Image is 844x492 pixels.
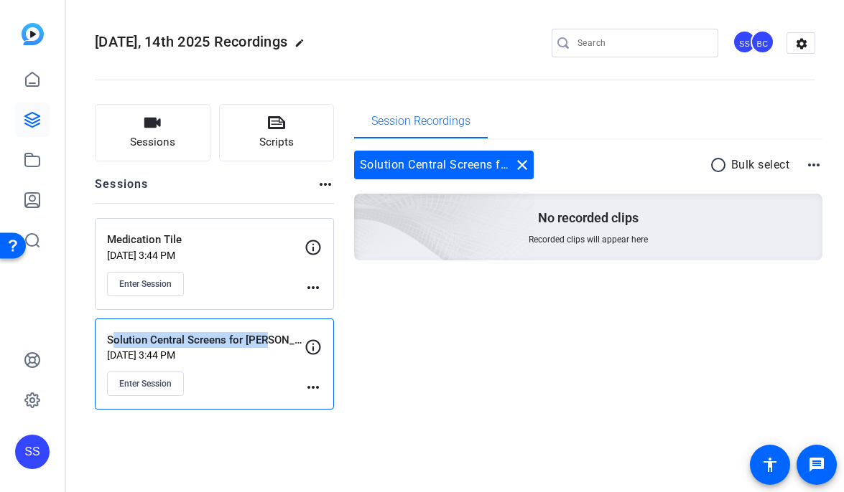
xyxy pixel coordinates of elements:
p: [DATE] 3:44 PM [107,250,305,261]
button: Enter Session [107,272,184,296]
div: BC [751,30,774,54]
button: Scripts [219,104,335,161]
div: Solution Central Screens for [PERSON_NAME] [354,151,534,179]
mat-icon: edit [295,38,312,55]
span: [DATE], 14th 2025 Recordings [95,33,287,50]
mat-icon: close [514,156,531,174]
mat-icon: message [808,456,825,473]
span: Session Recordings [371,115,470,127]
p: Solution Central Screens for [PERSON_NAME] [107,332,305,349]
span: Enter Session [119,378,172,389]
mat-icon: accessibility [761,456,779,473]
span: Enter Session [119,278,172,290]
mat-icon: more_horiz [805,156,822,174]
p: [DATE] 3:44 PM [107,349,305,361]
p: Bulk select [731,156,790,174]
mat-icon: more_horiz [317,176,334,193]
p: No recorded clips [538,209,639,227]
mat-icon: radio_button_unchecked [710,156,731,174]
ngx-avatar: Studio Support [733,30,758,55]
mat-icon: settings [787,33,816,55]
button: Sessions [95,104,210,161]
input: Search [578,34,707,52]
span: Sessions [130,134,175,151]
mat-icon: more_horiz [305,279,322,296]
mat-icon: more_horiz [305,379,322,396]
span: Recorded clips will appear here [529,234,648,245]
img: blue-gradient.svg [22,23,44,45]
div: SS [15,435,50,469]
h2: Sessions [95,176,149,203]
img: embarkstudio-empty-session.png [193,52,536,363]
ngx-avatar: Blake Cole [751,30,776,55]
p: Medication Tile [107,232,305,248]
span: Scripts [259,134,294,151]
button: Enter Session [107,372,184,396]
div: SS [733,30,756,54]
